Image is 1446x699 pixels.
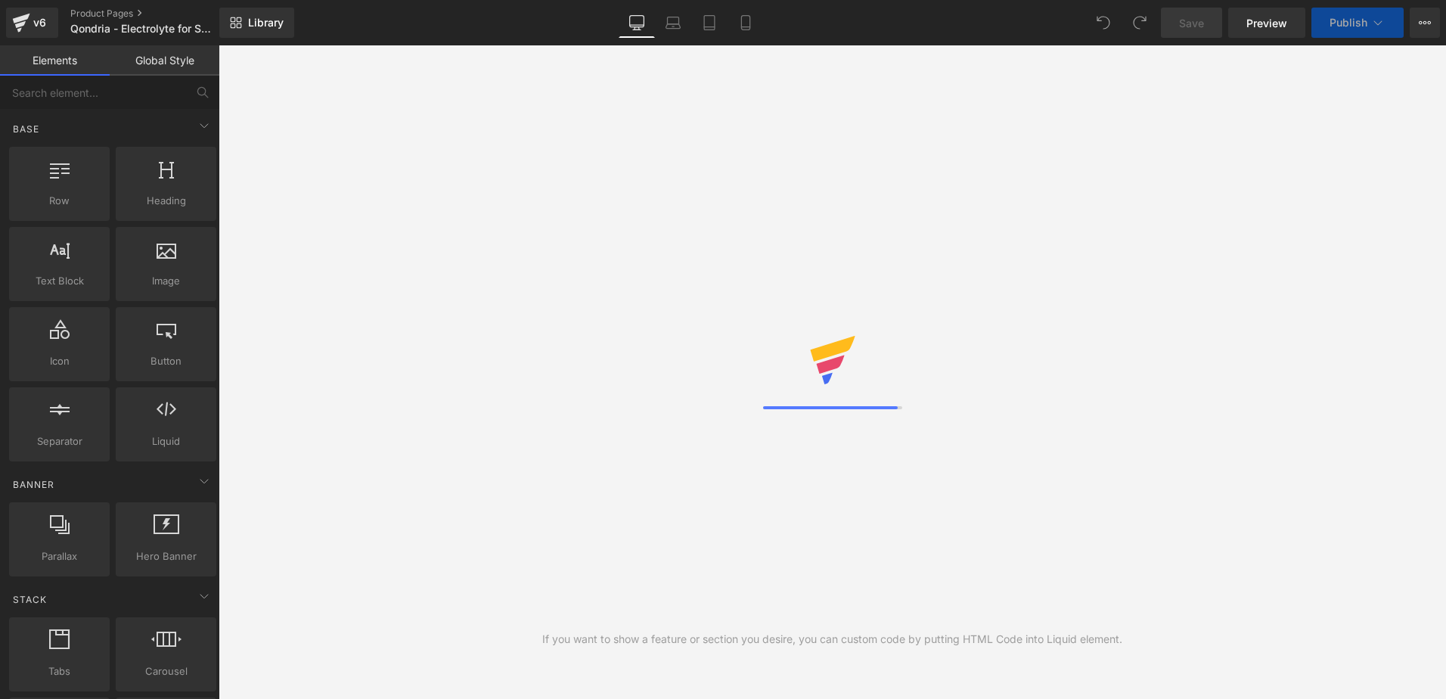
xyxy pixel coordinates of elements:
span: Banner [11,477,56,492]
span: Preview [1246,15,1287,31]
span: Publish [1330,17,1367,29]
span: Parallax [14,548,105,564]
button: Undo [1088,8,1119,38]
a: Laptop [655,8,691,38]
span: Liquid [120,433,212,449]
span: Heading [120,193,212,209]
span: Library [248,16,284,30]
a: New Library [219,8,294,38]
a: Product Pages [70,8,244,20]
a: Global Style [110,45,219,76]
span: Row [14,193,105,209]
span: Text Block [14,273,105,289]
span: Separator [14,433,105,449]
div: If you want to show a feature or section you desire, you can custom code by putting HTML Code int... [542,631,1122,648]
span: Button [120,353,212,369]
span: Hero Banner [120,548,212,564]
a: Desktop [619,8,655,38]
a: Tablet [691,8,728,38]
span: Carousel [120,663,212,679]
button: Publish [1311,8,1404,38]
a: Mobile [728,8,764,38]
span: Icon [14,353,105,369]
a: Preview [1228,8,1305,38]
button: Redo [1125,8,1155,38]
span: Qondria - Electrolyte for Seniors [70,23,216,35]
span: Image [120,273,212,289]
a: v6 [6,8,58,38]
span: Stack [11,592,48,607]
span: Base [11,122,41,136]
span: Save [1179,15,1204,31]
span: Tabs [14,663,105,679]
div: v6 [30,13,49,33]
button: More [1410,8,1440,38]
